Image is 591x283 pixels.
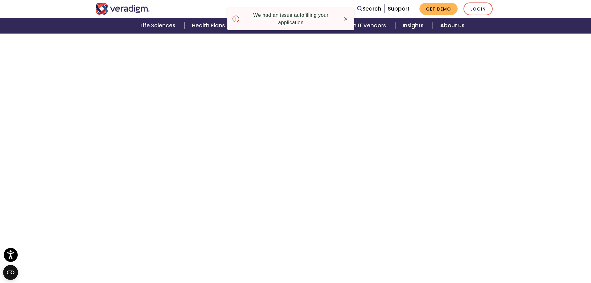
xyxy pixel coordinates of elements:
a: Insights [395,18,433,34]
a: Search [357,5,381,13]
p: We had an issue autofilling your application [244,11,338,26]
a: About Us [433,18,472,34]
a: Get Demo [419,3,458,15]
a: Health IT Vendors [332,18,395,34]
img: Veradigm logo [96,3,150,15]
button: Open CMP widget [3,265,18,280]
a: Support [388,5,410,12]
a: Life Sciences [133,18,185,34]
a: Login [463,2,493,15]
a: Health Plans + Payers [185,18,259,34]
